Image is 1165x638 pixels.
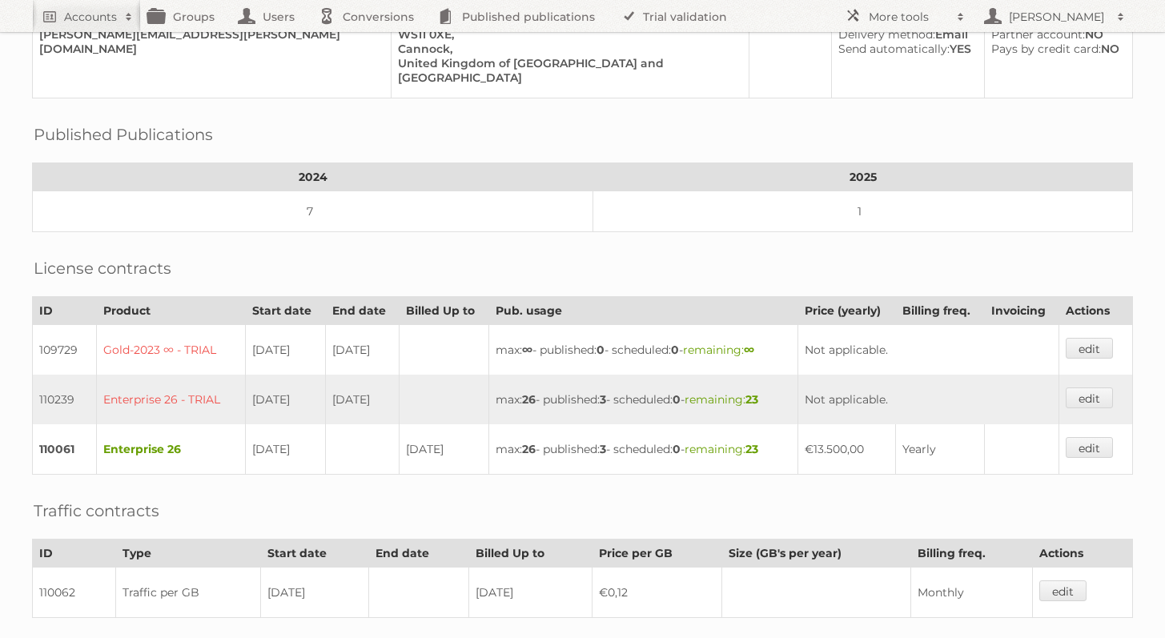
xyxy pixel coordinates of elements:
[797,424,895,475] td: €13.500,00
[869,9,949,25] h2: More tools
[593,191,1133,232] td: 1
[522,392,536,407] strong: 26
[991,42,1119,56] div: NO
[895,424,984,475] td: Yearly
[96,297,246,325] th: Product
[797,325,1059,375] td: Not applicable.
[34,256,171,280] h2: License contracts
[469,540,592,568] th: Billed Up to
[745,442,758,456] strong: 23
[797,297,895,325] th: Price (yearly)
[489,325,798,375] td: max: - published: - scheduled: -
[673,392,681,407] strong: 0
[1066,338,1113,359] a: edit
[597,343,605,357] strong: 0
[1032,540,1132,568] th: Actions
[838,27,935,42] span: Delivery method:
[33,325,97,375] td: 109729
[246,424,325,475] td: [DATE]
[593,163,1133,191] th: 2025
[744,343,754,357] strong: ∞
[673,442,681,456] strong: 0
[33,191,593,232] td: 7
[838,42,950,56] span: Send automatically:
[116,568,260,618] td: Traffic per GB
[34,122,213,146] h2: Published Publications
[722,540,910,568] th: Size (GB's per year)
[246,325,325,375] td: [DATE]
[33,424,97,475] td: 110061
[1059,297,1133,325] th: Actions
[33,163,593,191] th: 2024
[522,343,532,357] strong: ∞
[797,375,1059,424] td: Not applicable.
[683,343,754,357] span: remaining:
[325,325,399,375] td: [DATE]
[33,297,97,325] th: ID
[991,27,1119,42] div: NO
[260,540,369,568] th: Start date
[96,325,246,375] td: Gold-2023 ∞ - TRIAL
[246,375,325,424] td: [DATE]
[838,42,971,56] div: YES
[991,27,1085,42] span: Partner account:
[34,499,159,523] h2: Traffic contracts
[895,297,984,325] th: Billing freq.
[246,297,325,325] th: Start date
[838,27,971,42] div: Email
[325,375,399,424] td: [DATE]
[600,392,606,407] strong: 3
[398,27,736,42] div: WS11 0XE,
[1039,580,1087,601] a: edit
[671,343,679,357] strong: 0
[745,392,758,407] strong: 23
[369,540,469,568] th: End date
[489,375,798,424] td: max: - published: - scheduled: -
[600,442,606,456] strong: 3
[685,442,758,456] span: remaining:
[489,424,798,475] td: max: - published: - scheduled: -
[260,568,369,618] td: [DATE]
[64,9,117,25] h2: Accounts
[1066,437,1113,458] a: edit
[33,540,116,568] th: ID
[1005,9,1109,25] h2: [PERSON_NAME]
[991,42,1101,56] span: Pays by credit card:
[685,392,758,407] span: remaining:
[33,375,97,424] td: 110239
[985,297,1059,325] th: Invoicing
[96,424,246,475] td: Enterprise 26
[910,568,1032,618] td: Monthly
[325,297,399,325] th: End date
[398,42,736,56] div: Cannock,
[399,424,488,475] td: [DATE]
[399,297,488,325] th: Billed Up to
[469,568,592,618] td: [DATE]
[398,56,736,85] div: United Kingdom of [GEOGRAPHIC_DATA] and [GEOGRAPHIC_DATA]
[592,568,721,618] td: €0,12
[1066,387,1113,408] a: edit
[39,27,378,56] div: [PERSON_NAME][EMAIL_ADDRESS][PERSON_NAME][DOMAIN_NAME]
[522,442,536,456] strong: 26
[592,540,721,568] th: Price per GB
[910,540,1032,568] th: Billing freq.
[116,540,260,568] th: Type
[33,568,116,618] td: 110062
[96,375,246,424] td: Enterprise 26 - TRIAL
[489,297,798,325] th: Pub. usage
